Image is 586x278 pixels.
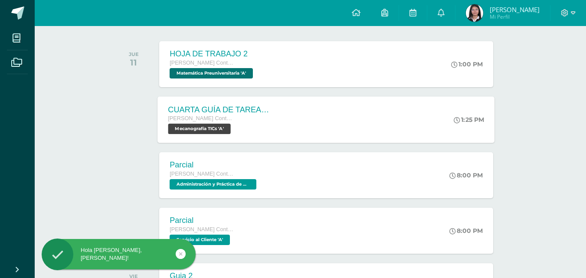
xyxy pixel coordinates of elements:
div: 11 [129,57,139,68]
div: Parcial [170,160,259,170]
div: CUARTA GUÍA DE TAREAS DEL CUARTO BIMESTRE [168,105,273,114]
span: Administración y Práctica de Oficina 'A' [170,179,256,190]
div: 8:00 PM [449,171,483,179]
img: 2b83ef441e001ed5d56ac33a6f055673.png [466,4,483,22]
div: Hola [PERSON_NAME], [PERSON_NAME]! [42,246,196,262]
span: Mecanografía TICs 'A' [168,124,231,134]
span: Servicio al Cliente 'A' [170,235,230,245]
span: [PERSON_NAME] Contador Perito Contador [170,60,235,66]
div: Parcial [170,216,235,225]
span: [PERSON_NAME] Contador Perito Contador [170,171,235,177]
div: JUE [129,51,139,57]
div: 1:25 PM [454,116,485,124]
div: HOJA DE TRABAJO 2 [170,49,255,59]
div: 1:00 PM [451,60,483,68]
span: [PERSON_NAME] Contador Perito Contador [168,115,234,121]
div: 8:00 PM [449,227,483,235]
span: [PERSON_NAME] [490,5,540,14]
span: [PERSON_NAME] Contador Perito Contador [170,226,235,232]
span: Mi Perfil [490,13,540,20]
span: Matemática Preuniversitaria 'A' [170,68,253,78]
